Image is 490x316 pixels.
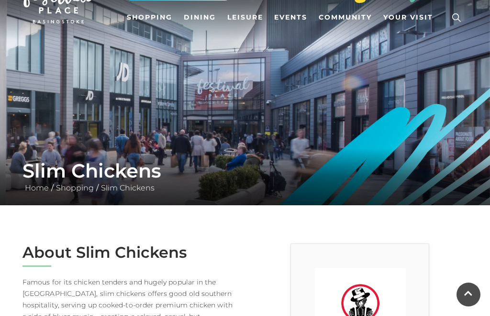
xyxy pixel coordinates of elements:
[22,183,51,192] a: Home
[54,183,96,192] a: Shopping
[383,12,433,22] span: Your Visit
[270,9,311,26] a: Events
[22,159,468,182] h1: Slim Chickens
[123,9,176,26] a: Shopping
[315,9,376,26] a: Community
[99,183,157,192] a: Slim Chickens
[379,9,442,26] a: Your Visit
[180,9,220,26] a: Dining
[223,9,267,26] a: Leisure
[22,243,238,262] h2: About Slim Chickens
[15,159,475,194] div: / /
